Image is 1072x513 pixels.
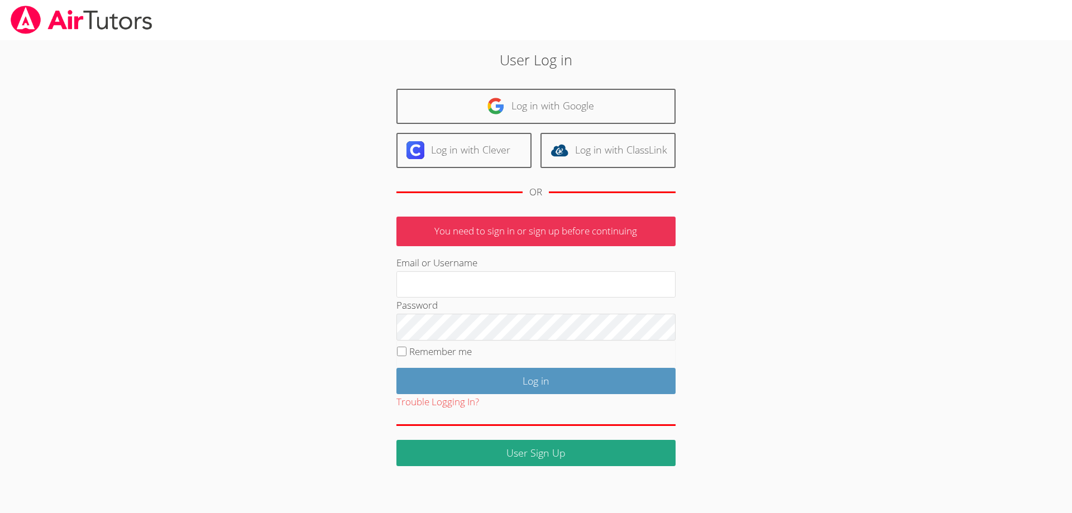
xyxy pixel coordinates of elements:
[406,141,424,159] img: clever-logo-6eab21bc6e7a338710f1a6ff85c0baf02591cd810cc4098c63d3a4b26e2feb20.svg
[396,368,676,394] input: Log in
[9,6,154,34] img: airtutors_banner-c4298cdbf04f3fff15de1276eac7730deb9818008684d7c2e4769d2f7ddbe033.png
[551,141,568,159] img: classlink-logo-d6bb404cc1216ec64c9a2012d9dc4662098be43eaf13dc465df04b49fa7ab582.svg
[396,299,438,311] label: Password
[540,133,676,168] a: Log in with ClassLink
[529,184,542,200] div: OR
[396,394,479,410] button: Trouble Logging In?
[487,97,505,115] img: google-logo-50288ca7cdecda66e5e0955fdab243c47b7ad437acaf1139b6f446037453330a.svg
[396,133,532,168] a: Log in with Clever
[247,49,826,70] h2: User Log in
[396,217,676,246] p: You need to sign in or sign up before continuing
[396,89,676,124] a: Log in with Google
[396,256,477,269] label: Email or Username
[409,345,472,358] label: Remember me
[396,440,676,466] a: User Sign Up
